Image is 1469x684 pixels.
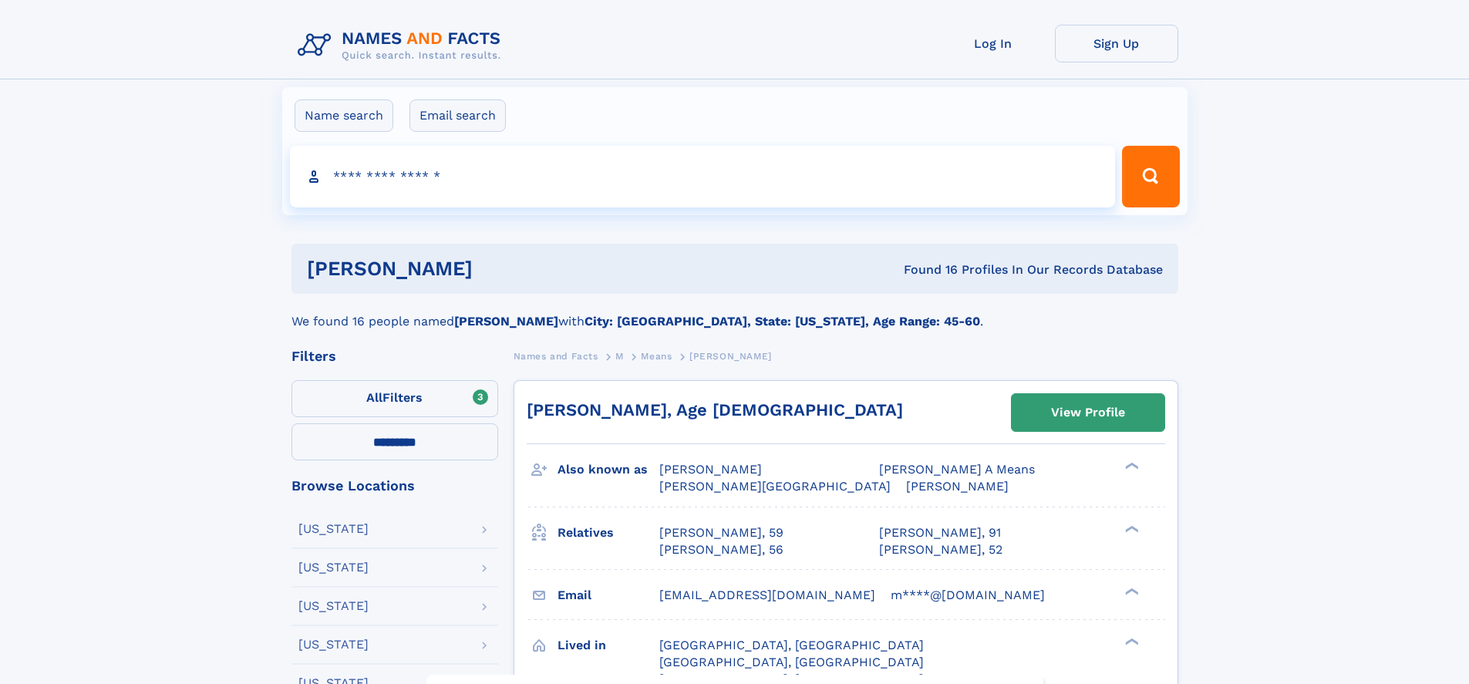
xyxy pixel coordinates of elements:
[295,99,393,132] label: Name search
[879,541,1002,558] a: [PERSON_NAME], 52
[1122,146,1179,207] button: Search Button
[659,638,924,652] span: [GEOGRAPHIC_DATA], [GEOGRAPHIC_DATA]
[298,600,369,612] div: [US_STATE]
[366,390,382,405] span: All
[291,294,1178,331] div: We found 16 people named with .
[454,314,558,329] b: [PERSON_NAME]
[615,346,624,366] a: M
[558,582,659,608] h3: Email
[1121,461,1140,471] div: ❯
[558,457,659,483] h3: Also known as
[1055,25,1178,62] a: Sign Up
[641,346,672,366] a: Means
[1051,395,1125,430] div: View Profile
[1121,524,1140,534] div: ❯
[1121,636,1140,646] div: ❯
[659,462,762,477] span: [PERSON_NAME]
[906,479,1009,494] span: [PERSON_NAME]
[659,541,783,558] a: [PERSON_NAME], 56
[879,462,1035,477] span: [PERSON_NAME] A Means
[527,400,903,419] a: [PERSON_NAME], Age [DEMOGRAPHIC_DATA]
[659,479,891,494] span: [PERSON_NAME][GEOGRAPHIC_DATA]
[879,524,1001,541] a: [PERSON_NAME], 91
[291,349,498,363] div: Filters
[558,632,659,659] h3: Lived in
[291,25,514,66] img: Logo Names and Facts
[615,351,624,362] span: M
[1012,394,1164,431] a: View Profile
[298,639,369,651] div: [US_STATE]
[558,520,659,546] h3: Relatives
[514,346,598,366] a: Names and Facts
[409,99,506,132] label: Email search
[1121,586,1140,596] div: ❯
[659,588,875,602] span: [EMAIL_ADDRESS][DOMAIN_NAME]
[298,561,369,574] div: [US_STATE]
[290,146,1116,207] input: search input
[291,380,498,417] label: Filters
[307,259,689,278] h1: [PERSON_NAME]
[659,655,924,669] span: [GEOGRAPHIC_DATA], [GEOGRAPHIC_DATA]
[298,523,369,535] div: [US_STATE]
[641,351,672,362] span: Means
[291,479,498,493] div: Browse Locations
[932,25,1055,62] a: Log In
[659,524,783,541] a: [PERSON_NAME], 59
[585,314,980,329] b: City: [GEOGRAPHIC_DATA], State: [US_STATE], Age Range: 45-60
[688,261,1163,278] div: Found 16 Profiles In Our Records Database
[689,351,772,362] span: [PERSON_NAME]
